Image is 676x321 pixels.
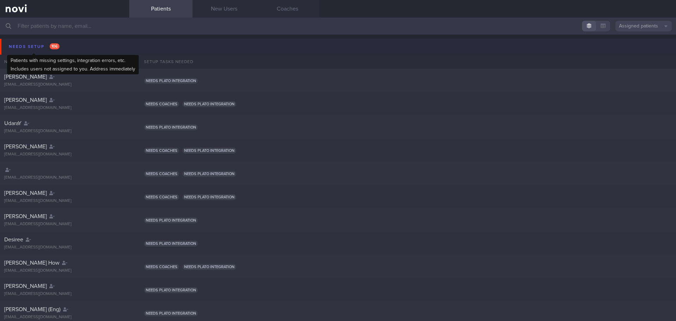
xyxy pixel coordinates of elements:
[144,264,179,270] span: Needs coaches
[144,217,198,223] span: Needs plato integration
[144,310,198,316] span: Needs plato integration
[50,43,60,49] span: 106
[4,283,47,289] span: [PERSON_NAME]
[4,152,125,157] div: [EMAIL_ADDRESS][DOMAIN_NAME]
[4,237,23,242] span: Desiree
[144,194,179,200] span: Needs coaches
[4,307,61,312] span: [PERSON_NAME] (Eng)
[144,124,198,130] span: Needs plato integration
[182,101,236,107] span: Needs plato integration
[144,287,198,293] span: Needs plato integration
[4,222,125,227] div: [EMAIL_ADDRESS][DOMAIN_NAME]
[4,82,125,87] div: [EMAIL_ADDRESS][DOMAIN_NAME]
[4,97,47,103] span: [PERSON_NAME]
[4,175,125,180] div: [EMAIL_ADDRESS][DOMAIN_NAME]
[144,101,179,107] span: Needs coaches
[144,78,198,84] span: Needs plato integration
[144,148,179,154] span: Needs coaches
[140,55,676,69] div: Setup tasks needed
[4,214,47,219] span: [PERSON_NAME]
[4,105,125,111] div: [EMAIL_ADDRESS][DOMAIN_NAME]
[182,264,236,270] span: Needs plato integration
[4,245,125,250] div: [EMAIL_ADDRESS][DOMAIN_NAME]
[615,21,672,31] button: Assigned patients
[4,291,125,297] div: [EMAIL_ADDRESS][DOMAIN_NAME]
[7,42,61,51] div: Needs setup
[182,194,236,200] span: Needs plato integration
[144,171,179,177] span: Needs coaches
[4,315,125,320] div: [EMAIL_ADDRESS][DOMAIN_NAME]
[144,241,198,247] span: Needs plato integration
[182,148,236,154] span: Needs plato integration
[4,129,125,134] div: [EMAIL_ADDRESS][DOMAIN_NAME]
[4,198,125,204] div: [EMAIL_ADDRESS][DOMAIN_NAME]
[182,171,236,177] span: Needs plato integration
[4,268,125,273] div: [EMAIL_ADDRESS][DOMAIN_NAME]
[4,190,47,196] span: [PERSON_NAME]
[4,260,60,266] span: [PERSON_NAME] How
[101,55,129,69] div: Chats
[4,121,21,126] span: UdaraY
[4,144,47,149] span: [PERSON_NAME]
[4,74,47,80] span: [PERSON_NAME]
